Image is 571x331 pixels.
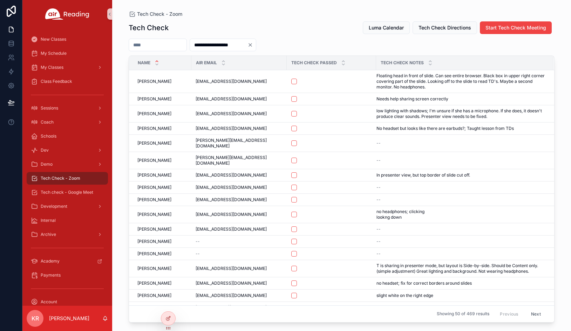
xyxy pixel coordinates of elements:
[27,158,108,171] a: Demo
[480,21,552,34] button: Start Tech Check Meeting
[196,251,200,257] span: --
[376,280,472,286] span: no headset; fix for correct borders around slides
[196,305,283,316] span: [PERSON_NAME][EMAIL_ADDRESS][DOMAIN_NAME]
[196,226,283,232] a: [EMAIL_ADDRESS][DOMAIN_NAME]
[196,251,283,257] a: --
[137,280,187,286] a: [PERSON_NAME]
[196,212,267,217] span: [EMAIL_ADDRESS][DOMAIN_NAME]
[196,111,267,117] span: [EMAIL_ADDRESS][DOMAIN_NAME]
[27,47,108,60] a: My Schedule
[196,293,283,298] a: [EMAIL_ADDRESS][DOMAIN_NAME]
[376,209,451,220] span: no headphones; clicking lookng down
[27,33,108,46] a: New Classes
[376,226,381,232] span: --
[381,60,424,66] span: Tech Check Notes
[363,21,410,34] button: Luma Calendar
[137,251,187,257] a: [PERSON_NAME]
[137,140,187,146] a: [PERSON_NAME]
[376,126,514,131] span: No headset but looks like there are earbuds?; Taught lesson from TDs
[196,60,217,66] span: Air Email
[137,197,187,203] a: [PERSON_NAME]
[27,228,108,241] a: Archive
[196,138,283,149] a: [PERSON_NAME][EMAIL_ADDRESS][DOMAIN_NAME]
[27,255,108,267] a: Academy
[138,60,150,66] span: Name
[137,111,187,117] a: [PERSON_NAME]
[376,263,545,274] a: T is sharing in presenter mode, but layout is Side-by-side. Should be Content only. (simple adjus...
[137,251,171,257] span: [PERSON_NAME]
[376,140,545,146] a: --
[137,126,187,131] a: [PERSON_NAME]
[137,185,187,190] a: [PERSON_NAME]
[137,126,171,131] span: [PERSON_NAME]
[41,161,53,167] span: Demo
[137,158,171,163] span: [PERSON_NAME]
[41,232,56,237] span: Archive
[41,204,67,209] span: Development
[196,280,283,286] a: [EMAIL_ADDRESS][DOMAIN_NAME]
[27,144,108,157] a: Dev
[419,24,471,31] span: Tech Check Directions
[376,280,545,286] a: no headset; fix for correct borders around slides
[41,37,66,42] span: New Classes
[137,172,187,178] a: [PERSON_NAME]
[137,79,187,84] a: [PERSON_NAME]
[137,293,171,298] span: [PERSON_NAME]
[41,218,56,223] span: Internal
[437,311,489,317] span: Showing 50 of 469 results
[376,226,545,232] a: --
[27,186,108,199] a: Tech check - Google Meet
[137,266,171,271] span: [PERSON_NAME]
[376,185,381,190] span: --
[376,108,545,119] span: low lighting with shadows; I'm unsure if she has a microphone. If she does, it doesn't produce cl...
[137,185,171,190] span: [PERSON_NAME]
[41,119,54,125] span: Coach
[137,239,171,244] span: [PERSON_NAME]
[196,79,267,84] span: [EMAIL_ADDRESS][DOMAIN_NAME]
[196,126,283,131] a: [EMAIL_ADDRESS][DOMAIN_NAME]
[196,293,267,298] span: [EMAIL_ADDRESS][DOMAIN_NAME]
[196,239,200,244] span: --
[41,79,72,84] span: Class Feedback
[27,61,108,74] a: My Classes
[137,293,187,298] a: [PERSON_NAME]
[196,226,267,232] span: [EMAIL_ADDRESS][DOMAIN_NAME]
[376,185,545,190] a: --
[137,212,187,217] a: [PERSON_NAME]
[291,60,337,66] span: Tech Check Passed
[41,51,67,56] span: My Schedule
[49,315,89,322] p: [PERSON_NAME]
[247,42,256,48] button: Clear
[27,102,108,114] a: Sessions
[137,79,171,84] span: [PERSON_NAME]
[196,155,283,166] a: [PERSON_NAME][EMAIL_ADDRESS][DOMAIN_NAME]
[376,158,545,163] a: --
[129,23,169,33] h1: Tech Check
[41,258,60,264] span: Academy
[196,266,283,271] a: [EMAIL_ADDRESS][DOMAIN_NAME]
[45,8,89,20] img: App logo
[22,28,112,306] div: scrollable content
[196,96,283,102] a: [EMAIL_ADDRESS][DOMAIN_NAME]
[376,293,545,298] a: slight white on the right edge
[376,73,545,90] span: Floating head in front of slide. Can see entire browser. Black box in upper right corner covering...
[413,21,477,34] button: Tech Check Directions
[376,251,545,257] a: --
[376,96,545,102] a: Needs help sharing screen correctly
[137,111,171,117] span: [PERSON_NAME]
[376,172,545,178] a: In presenter view, but top border of slide cut off.
[27,296,108,308] a: Account
[196,126,267,131] span: [EMAIL_ADDRESS][DOMAIN_NAME]
[41,105,58,111] span: Sessions
[196,185,267,190] span: [EMAIL_ADDRESS][DOMAIN_NAME]
[137,212,171,217] span: [PERSON_NAME]
[376,197,381,203] span: --
[41,133,56,139] span: Schools
[41,65,63,70] span: My Classes
[376,239,545,244] a: --
[196,212,283,217] a: [EMAIL_ADDRESS][DOMAIN_NAME]
[376,158,381,163] span: --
